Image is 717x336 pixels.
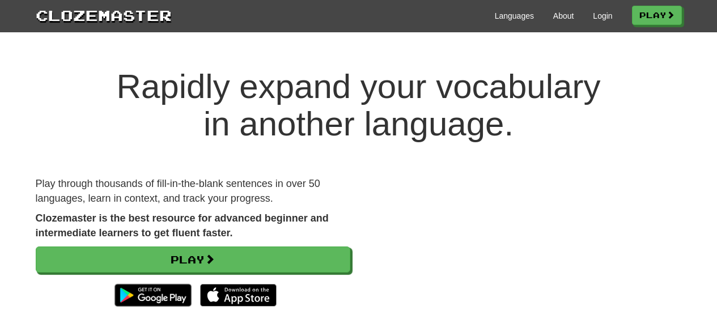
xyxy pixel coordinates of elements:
a: Clozemaster [36,5,172,25]
a: About [553,10,574,22]
a: Play [36,246,350,273]
a: Languages [495,10,534,22]
p: Play through thousands of fill-in-the-blank sentences in over 50 languages, learn in context, and... [36,177,350,206]
a: Play [632,6,682,25]
strong: Clozemaster is the best resource for advanced beginner and intermediate learners to get fluent fa... [36,212,329,239]
img: Download_on_the_App_Store_Badge_US-UK_135x40-25178aeef6eb6b83b96f5f2d004eda3bffbb37122de64afbaef7... [200,284,277,307]
img: Get it on Google Play [109,278,197,312]
a: Login [593,10,612,22]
